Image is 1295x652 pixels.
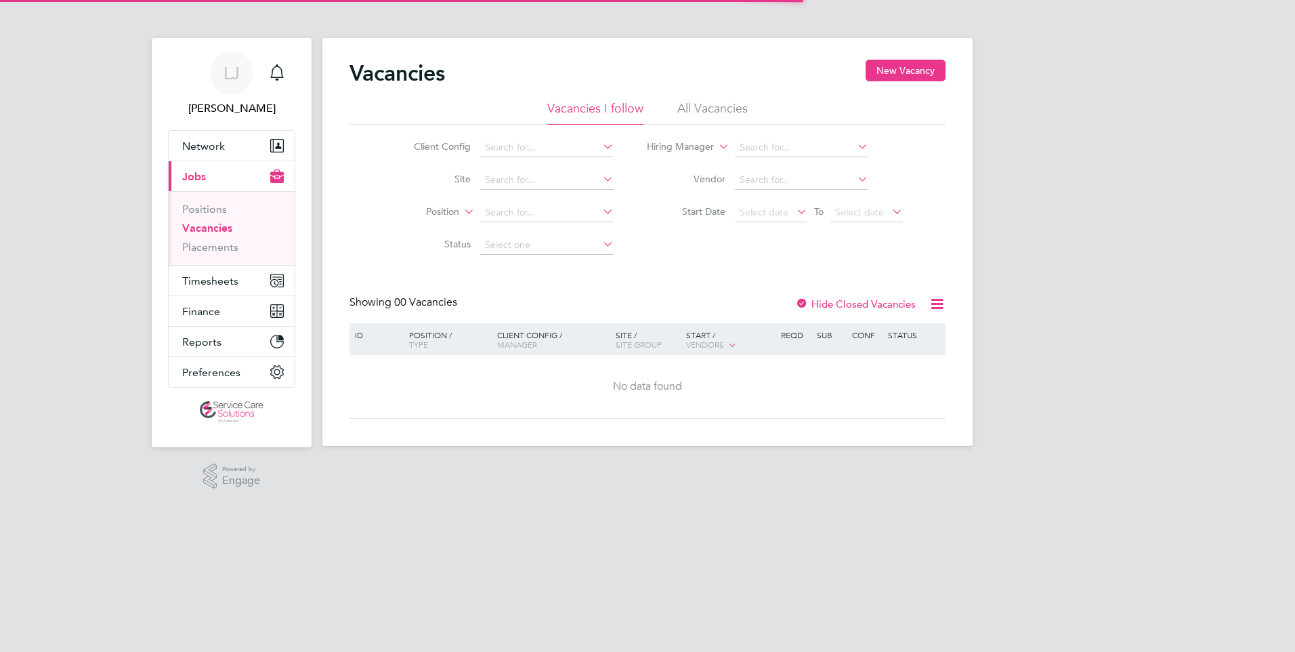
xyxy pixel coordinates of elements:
label: Client Config [393,140,471,152]
label: Position [381,205,459,219]
li: Vacancies I follow [547,100,643,125]
span: Reports [182,335,221,348]
nav: Main navigation [152,38,312,447]
label: Start Date [647,205,725,218]
a: LJ[PERSON_NAME] [168,52,295,117]
input: Search for... [480,171,614,190]
img: servicecare-logo-retina.png [200,401,263,423]
div: Status [885,323,943,346]
a: Go to home page [168,401,295,423]
span: To [810,203,828,220]
li: All Vacancies [677,100,748,125]
div: ID [352,323,399,346]
span: Preferences [182,366,240,379]
div: Client Config / [494,323,612,356]
span: Vendors [686,339,724,350]
span: Powered by [222,464,260,475]
a: Positions [182,203,227,216]
span: Lucy Jolley [168,100,295,117]
a: Vacancies [182,222,232,235]
h2: Vacancies [349,60,445,87]
div: Showing [349,296,460,310]
div: Start / [683,323,778,357]
button: Timesheets [169,266,295,296]
button: Finance [169,296,295,326]
label: Site [393,173,471,185]
span: Select date [835,206,884,218]
label: Status [393,238,471,250]
span: Network [182,140,225,152]
span: LJ [224,64,240,82]
button: Jobs [169,161,295,191]
div: Site / [612,323,683,356]
input: Select one [480,236,614,255]
div: Sub [813,323,849,346]
span: Manager [497,339,537,350]
button: New Vacancy [866,60,946,81]
div: Conf [849,323,884,346]
label: Vendor [647,173,725,185]
button: Reports [169,327,295,356]
span: Timesheets [182,274,238,287]
span: Site Group [616,339,662,350]
div: Position / [399,323,494,356]
div: Reqd [778,323,813,346]
input: Search for... [480,203,614,222]
input: Search for... [480,138,614,157]
button: Preferences [169,357,295,387]
div: No data found [352,380,943,394]
label: Hiring Manager [636,140,714,154]
span: Engage [222,475,260,487]
span: Select date [740,206,788,218]
input: Search for... [735,171,868,190]
input: Search for... [735,138,868,157]
a: Powered byEngage [203,464,261,489]
span: Type [409,339,428,350]
div: Jobs [169,191,295,265]
span: Jobs [182,170,206,183]
span: 00 Vacancies [394,296,457,309]
button: Network [169,131,295,161]
a: Placements [182,241,238,253]
label: Hide Closed Vacancies [795,298,916,310]
span: Finance [182,305,220,318]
